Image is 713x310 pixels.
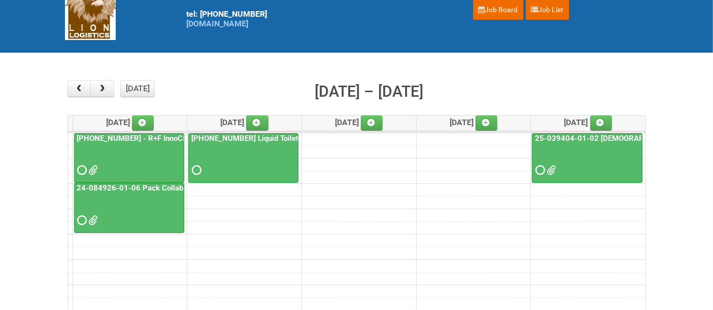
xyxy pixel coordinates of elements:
span: Requested [78,217,85,224]
a: [PHONE_NUMBER] Liquid Toilet Bowl Cleaner - Mailing 2 [189,134,386,143]
span: MDN 25-032854-01-08 (1) MDN2.xlsx JNF 25-032854-01.DOC LPF 25-032854-01-08.xlsx MDN 25-032854-01-... [89,167,96,174]
a: Add an event [476,115,498,131]
a: [PHONE_NUMBER] Liquid Toilet Bowl Cleaner - Mailing 2 [188,133,298,183]
a: 24-084926-01-06 Pack Collab Wand Tint [74,183,184,233]
a: [DOMAIN_NAME] [187,19,249,28]
a: [PHONE_NUMBER] - R+F InnoCPT [74,133,184,183]
span: MDN 25-039404-01-02 MDN #2.xlsx JNF 25-039404-01-02.DOC MDN 25-039404-01-02.xlsx [547,167,554,174]
a: Add an event [361,115,383,131]
a: [PHONE_NUMBER] - R+F InnoCPT [75,134,195,143]
span: MDN (2) 24-084926-01-06 (#2).xlsx JNF 24-084926-01-06.DOC MDN 24-084926-01-06.xlsx [89,217,96,224]
a: 25-039404-01-02 [DEMOGRAPHIC_DATA] Wet Shave SQM [532,133,642,183]
a: 24-084926-01-06 Pack Collab Wand Tint [75,183,222,192]
span: [DATE] [106,118,154,127]
span: Requested [78,167,85,174]
span: Requested [535,167,542,174]
span: [DATE] [450,118,498,127]
h2: [DATE] – [DATE] [315,80,423,103]
a: Add an event [590,115,613,131]
span: Requested [192,167,199,174]
a: Add an event [246,115,268,131]
span: [DATE] [220,118,268,127]
button: [DATE] [120,80,155,97]
span: [DATE] [335,118,383,127]
span: [DATE] [564,118,613,127]
a: Add an event [132,115,154,131]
